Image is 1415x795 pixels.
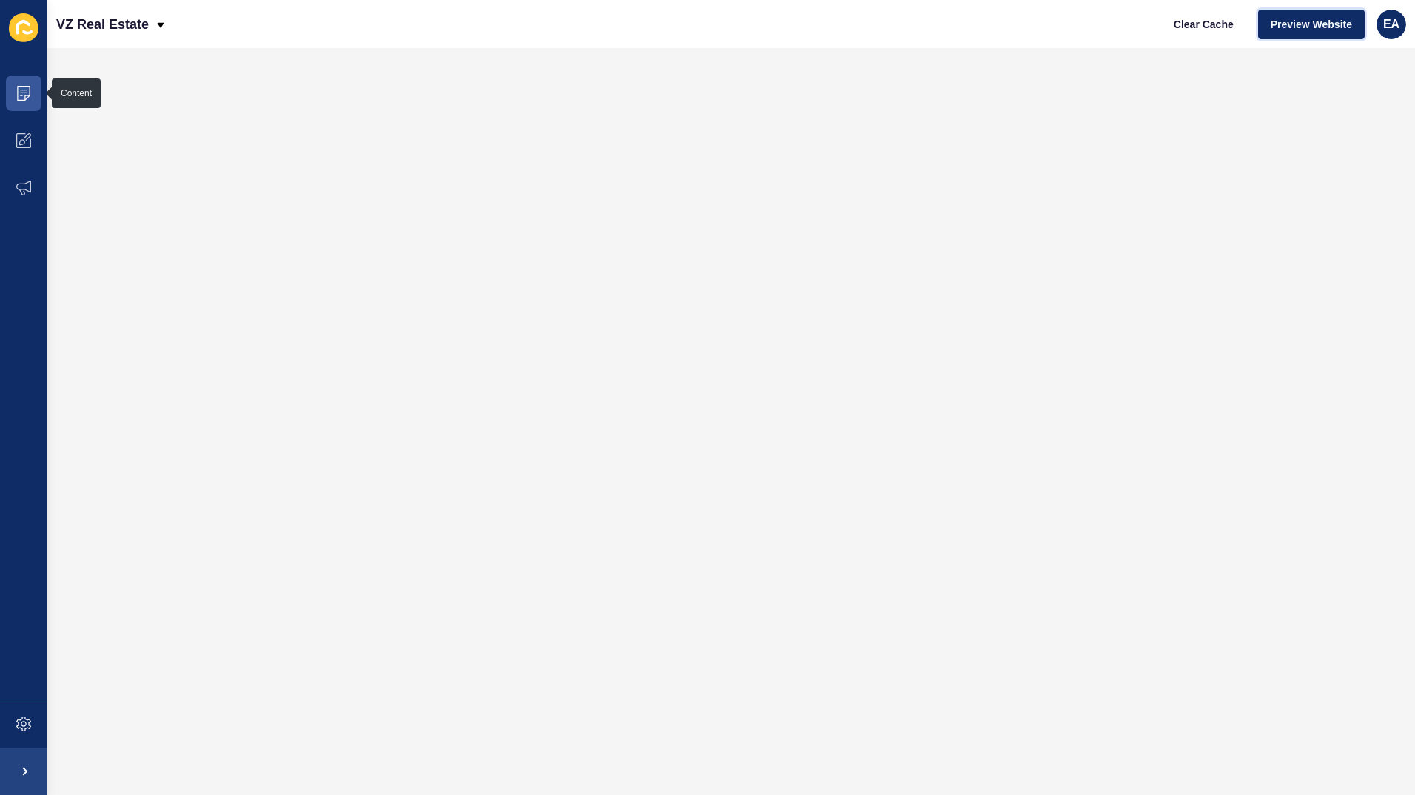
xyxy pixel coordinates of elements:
[1383,17,1399,32] span: EA
[1271,17,1352,32] span: Preview Website
[1258,10,1365,39] button: Preview Website
[1174,17,1234,32] span: Clear Cache
[1161,10,1246,39] button: Clear Cache
[61,87,92,99] div: Content
[56,6,149,43] p: VZ Real Estate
